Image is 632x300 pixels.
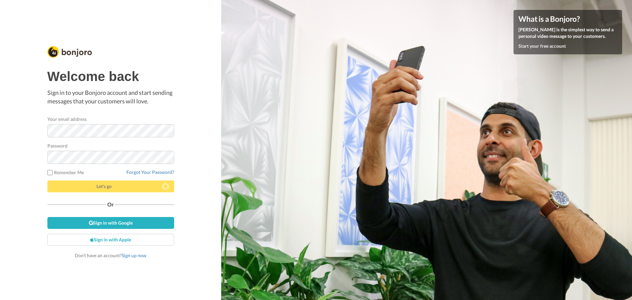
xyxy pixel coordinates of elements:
[47,116,87,123] label: Your email address
[47,89,174,105] p: Sign in to your Bonjoro account and start sending messages that your customers will love.
[47,234,174,246] a: Sign in with Apple
[47,142,68,149] label: Password
[47,170,53,175] input: Remember Me
[47,180,174,192] button: Let's go
[47,217,174,229] a: Sign in with Google
[518,26,617,40] p: [PERSON_NAME] is the simplest way to send a personal video message to your customers.
[47,169,84,176] label: Remember Me
[126,169,174,175] a: Forgot Your Password?
[122,253,146,258] a: Sign up now
[96,183,112,189] span: Let's go
[47,69,174,84] h1: Welcome back
[518,15,617,23] h4: What is a Bonjoro?
[518,43,566,49] a: Start your free account
[75,253,146,258] span: Don’t have an account?
[106,202,115,207] span: Or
